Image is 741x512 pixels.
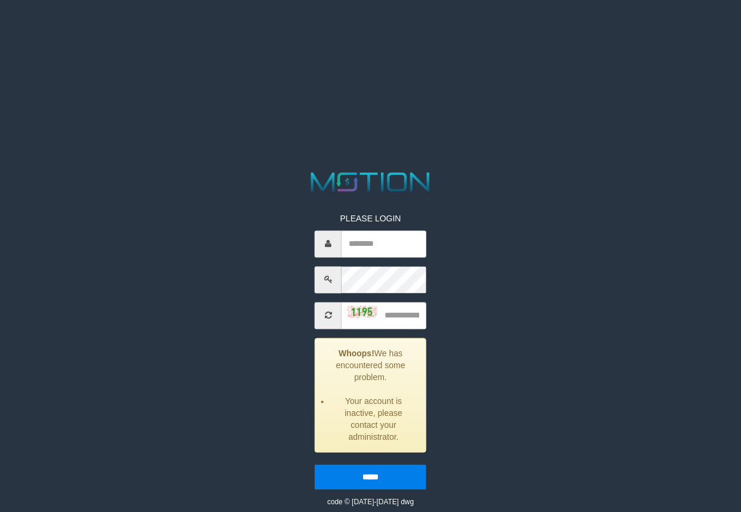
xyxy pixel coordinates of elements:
[315,212,426,224] p: PLEASE LOGIN
[327,498,414,506] small: code © [DATE]-[DATE] dwg
[348,306,377,317] img: captcha
[339,348,374,358] strong: Whoops!
[330,395,417,443] li: Your account is inactive, please contact your administrator.
[306,169,435,195] img: MOTION_logo.png
[315,338,426,452] div: We has encountered some problem.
